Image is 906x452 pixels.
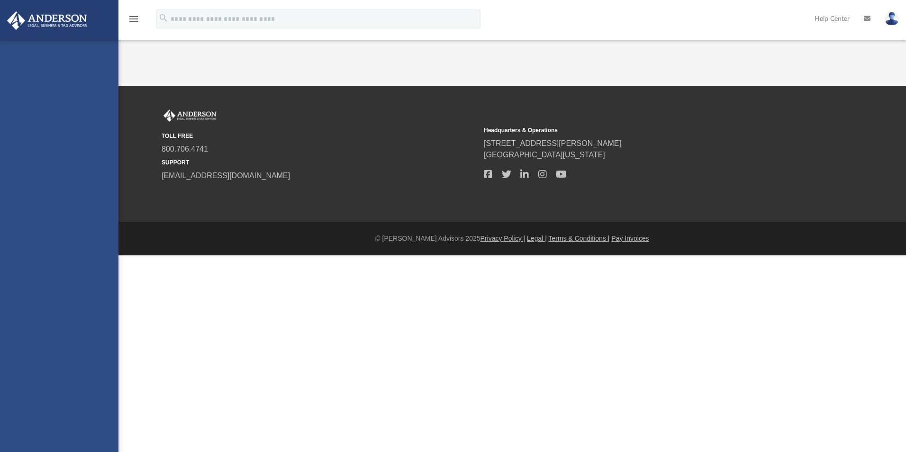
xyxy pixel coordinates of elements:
a: Terms & Conditions | [549,235,610,242]
i: menu [128,13,139,25]
a: Pay Invoices [611,235,649,242]
img: Anderson Advisors Platinum Portal [4,11,90,30]
a: menu [128,18,139,25]
small: Headquarters & Operations [484,126,799,135]
a: [GEOGRAPHIC_DATA][US_STATE] [484,151,605,159]
img: User Pic [885,12,899,26]
a: [EMAIL_ADDRESS][DOMAIN_NAME] [162,172,290,180]
small: SUPPORT [162,158,477,167]
img: Anderson Advisors Platinum Portal [162,109,218,122]
small: TOLL FREE [162,132,477,140]
a: Privacy Policy | [480,235,525,242]
a: Legal | [527,235,547,242]
a: 800.706.4741 [162,145,208,153]
div: © [PERSON_NAME] Advisors 2025 [118,234,906,244]
a: [STREET_ADDRESS][PERSON_NAME] [484,139,621,147]
i: search [158,13,169,23]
